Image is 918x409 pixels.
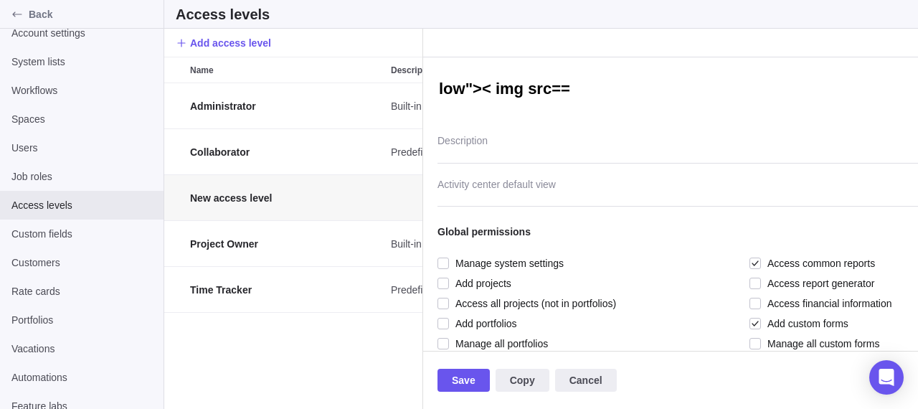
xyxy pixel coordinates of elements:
span: Spaces [11,112,152,126]
span: Vacations [11,342,152,356]
span: Manage system settings [449,253,564,273]
div: Open Intercom Messenger [869,360,904,395]
div: Access all projects (not in portfolios) [437,293,742,314]
span: Description [391,63,438,77]
span: Access common reports [761,253,875,273]
span: Rate cards [11,284,152,298]
span: Cancel [555,369,617,392]
span: Customers [11,255,152,270]
span: Access financial information [761,293,892,314]
span: System lists [11,55,152,69]
span: Save [437,369,490,392]
span: Add access level [190,36,271,50]
div: Name [184,83,385,129]
span: Collaborator [190,145,250,159]
span: Access report generator [761,273,874,293]
span: Job roles [11,169,152,184]
span: Users [11,141,152,155]
div: New access level [184,175,385,220]
div: Name [184,57,385,83]
div: Project Owner [184,221,385,266]
span: Workflows [11,83,152,98]
span: Add custom forms [761,314,848,334]
div: Predefined access level. Users with this access level can access/view own activities and edit own... [385,267,815,312]
div: Manage system settings [437,253,742,273]
div: Manage all portfolios [437,334,742,354]
div: grid [164,83,422,409]
div: Add portfolios [437,314,742,334]
span: Back [29,7,158,22]
div: Collaborator [184,129,385,174]
span: Name [190,63,214,77]
div: Time Tracker [184,267,385,312]
h2: Access levels [176,4,270,24]
div: Name [184,221,385,267]
div: Built-in access level. Users with this access level can create new projects with full access to t... [385,221,815,266]
span: Add access level [176,33,271,53]
span: Copy [496,369,549,392]
span: Access levels [11,198,152,212]
span: Predefined access level. Users with this access level can access/view own activities and edit own... [391,283,815,297]
div: Description [385,175,815,221]
div: Name [184,267,385,313]
span: Built-in access level. Users with this access level can create new projects with full access to t... [391,237,815,251]
span: Account settings [11,26,152,40]
span: Copy [510,372,535,389]
div: Description [385,83,815,129]
span: Time Tracker [190,283,252,297]
span: New access level [190,191,272,205]
span: Add projects [449,273,511,293]
span: Cancel [569,372,602,389]
span: Custom fields [11,227,152,241]
div: Description [385,267,815,313]
span: Add portfolios [449,314,517,334]
div: Add projects [437,273,742,293]
span: Save [452,372,475,389]
div: Name [184,129,385,175]
span: Manage all custom forms [761,334,879,354]
div: Administrator [184,83,385,128]
div: Built-in access level. Users with this access level have full access to all projects and system s... [385,83,815,128]
span: Portfolios [11,313,152,327]
div: Name [184,175,385,221]
span: Project Owner [190,237,258,251]
span: Built-in access level. Users with this access level have full access to all projects and system s... [391,99,815,113]
span: Manage all portfolios [449,334,548,354]
span: Predefined access level. Users with this access level can create new activities and edit own assi... [391,145,815,159]
span: Access all projects (not in portfolios) [449,293,616,314]
div: Description [385,129,815,175]
span: Administrator [190,99,256,113]
div: Description [385,221,815,267]
span: Automations [11,370,152,385]
div: Predefined access level. Users with this access level can create new activities and edit own assi... [385,129,815,174]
